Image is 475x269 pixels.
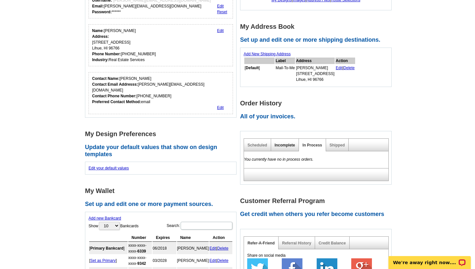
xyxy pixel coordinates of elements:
[240,100,395,107] h1: Order History
[217,258,228,263] a: Delete
[217,28,224,33] a: Edit
[89,242,128,254] td: [ ]
[92,28,156,63] div: [PERSON_NAME] [STREET_ADDRESS] Lihue, HI 96766 [PHONE_NUMBER] Real Estate Services
[92,10,112,14] strong: Password:
[153,242,176,254] td: 06/2018
[85,144,240,158] h2: Update your default values that show on design templates
[128,234,152,242] th: Number
[296,58,335,64] th: Address
[240,37,395,44] h2: Set up and edit one or more shipping destinations.
[92,94,136,98] strong: Contact Phone Number:
[384,249,475,269] iframe: LiveChat chat widget
[209,258,216,263] a: Edit
[92,82,138,87] strong: Contact Email Addresss:
[296,65,335,83] td: [PERSON_NAME] [STREET_ADDRESS] Lihue, HI 96766
[92,58,109,62] strong: Industry:
[177,234,209,242] th: Name
[90,258,116,263] a: Set as Primary
[244,52,290,56] a: Add New Shipping Address
[217,10,227,14] a: Reset
[89,216,121,221] a: Add new Bankcard
[343,66,355,70] a: Delete
[153,234,176,242] th: Expires
[335,65,355,83] td: |
[92,52,121,56] strong: Phone Number:
[209,234,232,242] th: Action
[319,241,346,245] a: Credit Balance
[89,72,233,114] div: Who should we contact regarding order issues?
[209,255,232,266] td: |
[137,261,146,266] strong: 9342
[153,255,176,266] td: 03/2028
[240,23,395,30] h1: My Address Book
[92,4,104,8] strong: Email:
[240,211,395,218] h2: Get credit when others you refer become customers
[247,253,286,258] span: Share on social media
[209,242,232,254] td: |
[217,4,224,8] a: Edit
[92,76,120,81] strong: Contact Name:
[240,198,395,204] h1: Customer Referral Program
[177,255,209,266] td: [PERSON_NAME]
[275,143,295,147] a: Incomplete
[177,242,209,254] td: [PERSON_NAME]
[92,28,104,33] strong: Name:
[282,241,311,245] a: Referral History
[246,66,259,70] b: Default
[244,65,275,83] td: [ ]
[335,58,355,64] th: Action
[217,105,224,110] a: Edit
[240,113,395,120] h2: All of your invoices.
[248,143,267,147] a: Scheduled
[302,143,322,147] a: In Process
[167,221,233,230] label: Search:
[85,188,240,194] h1: My Wallet
[181,222,232,230] input: Search:
[89,24,233,66] div: Your personal details.
[92,100,141,104] strong: Preferred Contact Method:
[89,255,128,266] td: [ ]
[330,143,345,147] a: Shipped
[89,221,139,231] label: Show Bankcards
[248,241,275,245] a: Refer-A-Friend
[244,157,313,162] em: You currently have no in process orders.
[128,255,152,266] td: xxxx-xxxx-xxxx-
[275,58,295,64] th: Label
[89,166,129,170] a: Edit your default values
[90,246,123,251] b: Primary Bankcard
[336,66,343,70] a: Edit
[92,34,109,39] strong: Address:
[209,246,216,251] a: Edit
[85,201,240,208] h2: Set up and edit one or more payment sources.
[128,242,152,254] td: xxxx-xxxx-xxxx-
[99,222,120,230] select: ShowBankcards
[217,246,228,251] a: Delete
[275,65,295,83] td: Mail-To-Me
[137,249,146,253] strong: 6339
[85,131,240,137] h1: My Design Preferences
[92,76,229,105] div: [PERSON_NAME] [PERSON_NAME][EMAIL_ADDRESS][DOMAIN_NAME] [PHONE_NUMBER] email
